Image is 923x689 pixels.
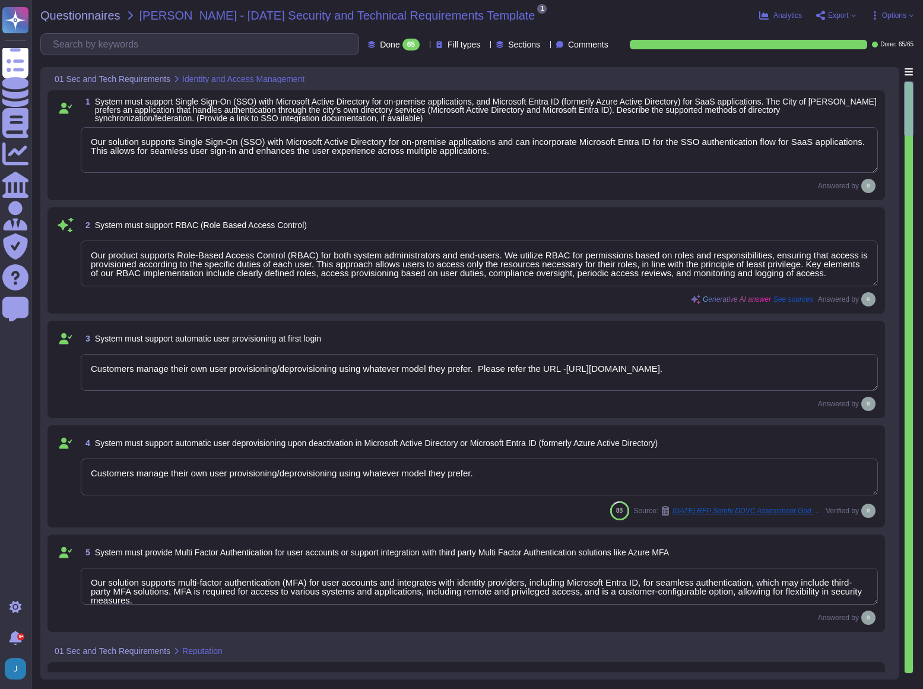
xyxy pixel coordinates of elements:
[95,220,307,230] span: System must support RBAC (Role Based Access Control)
[95,438,658,448] span: System must support automatic user deprovisioning upon deactivation in Microsoft Active Directory...
[880,42,896,48] span: Done:
[182,75,305,83] span: Identity and Access Management
[818,296,859,303] span: Answered by
[759,11,802,20] button: Analytics
[634,506,821,516] span: Source:
[818,614,859,621] span: Answered by
[568,40,608,49] span: Comments
[81,221,90,229] span: 2
[828,12,849,19] span: Export
[861,179,876,193] img: user
[139,10,535,21] span: [PERSON_NAME] - [DATE] Security and Technical Requirements Template
[402,39,420,50] div: 65
[882,12,906,19] span: Options
[2,656,34,682] button: user
[5,658,26,679] img: user
[861,504,876,518] img: user
[616,507,623,514] span: 88
[81,334,90,343] span: 3
[773,296,813,303] span: See sources
[826,507,859,514] span: Verified by
[40,10,120,21] span: Questionnaires
[703,296,771,303] span: Generative AI answer
[448,40,480,49] span: Fill types
[818,400,859,407] span: Answered by
[899,42,914,48] span: 65 / 65
[81,241,878,286] textarea: Our product supports Role-Based Access Control (RBAC) for both system administrators and end-user...
[81,459,878,495] textarea: Customers manage their own user provisioning/deprovisioning using whatever model they prefer.
[95,97,877,123] span: System must support Single Sign-On (SSO) with Microsoft Active Directory for on-premise applicati...
[818,182,859,189] span: Answered by
[861,397,876,411] img: user
[773,12,802,19] span: Analytics
[861,611,876,625] img: user
[81,568,878,605] textarea: Our solution supports multi-factor authentication (MFA) for user accounts and integrates with ide...
[17,633,24,640] div: 9+
[95,548,669,557] span: System must provide Multi Factor Authentication for user accounts or support integration with thi...
[81,548,90,557] span: 5
[537,4,547,14] span: 1
[47,34,359,55] input: Search by keywords
[673,507,821,514] span: [DATE] RFP Somfy DDVC Assessment Grid v3.1
[508,40,540,49] span: Sections
[55,75,170,83] span: 01 Sec and Tech Requirements
[81,439,90,447] span: 4
[380,40,399,49] span: Done
[95,334,321,343] span: System must support automatic user provisioning at first login
[81,97,90,106] span: 1
[861,292,876,306] img: user
[81,127,878,173] textarea: Our solution supports Single Sign-On (SSO) with Microsoft Active Directory for on-premise applica...
[81,354,878,391] textarea: Customers manage their own user provisioning/deprovisioning using whatever model they prefer. Ple...
[55,647,170,655] span: 01 Sec and Tech Requirements
[182,647,223,655] span: Reputation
